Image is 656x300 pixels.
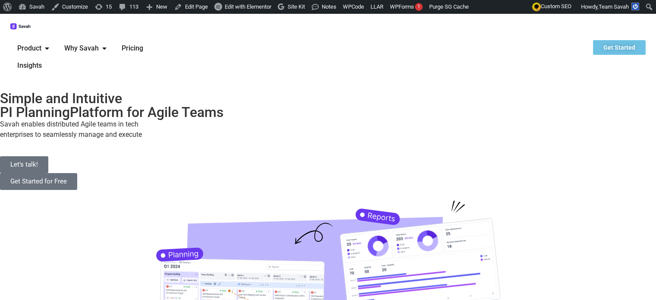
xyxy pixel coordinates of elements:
div: 1 [415,3,423,11]
span: Get Started for Free [10,178,67,185]
a: Insights [17,60,42,71]
span: Product [17,43,41,54]
div: Menu Toggle [10,40,167,74]
span: Get Started [603,44,635,51]
span: Let’s talk! [10,161,38,168]
span: Edit with Elementor [225,3,271,10]
span: Why Savah [64,43,99,54]
a: Get Started [593,40,646,55]
span: Team Savah [599,3,629,10]
a: Pricing [122,43,143,54]
nav: Menu [10,40,167,74]
span: Site Kit [288,3,305,10]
